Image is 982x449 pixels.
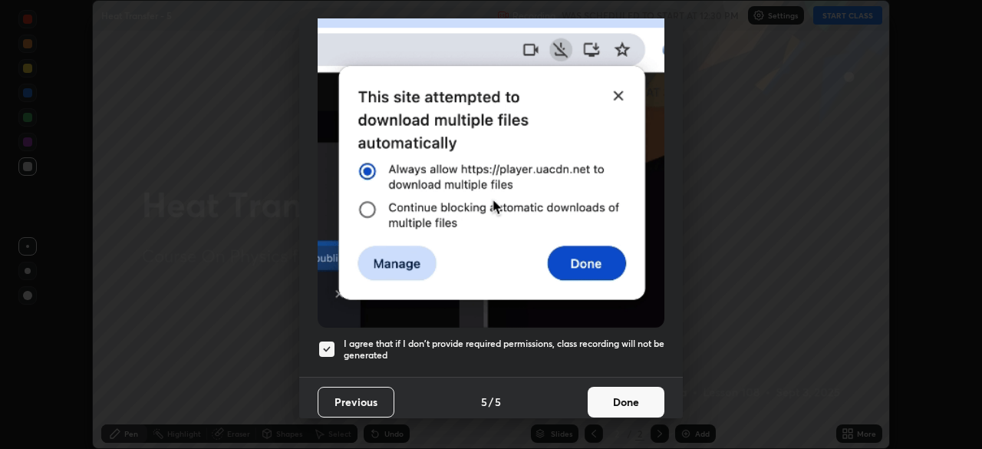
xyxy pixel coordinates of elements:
button: Previous [318,387,394,418]
button: Done [588,387,664,418]
h4: / [489,394,493,410]
h4: 5 [495,394,501,410]
h4: 5 [481,394,487,410]
h5: I agree that if I don't provide required permissions, class recording will not be generated [344,338,664,362]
